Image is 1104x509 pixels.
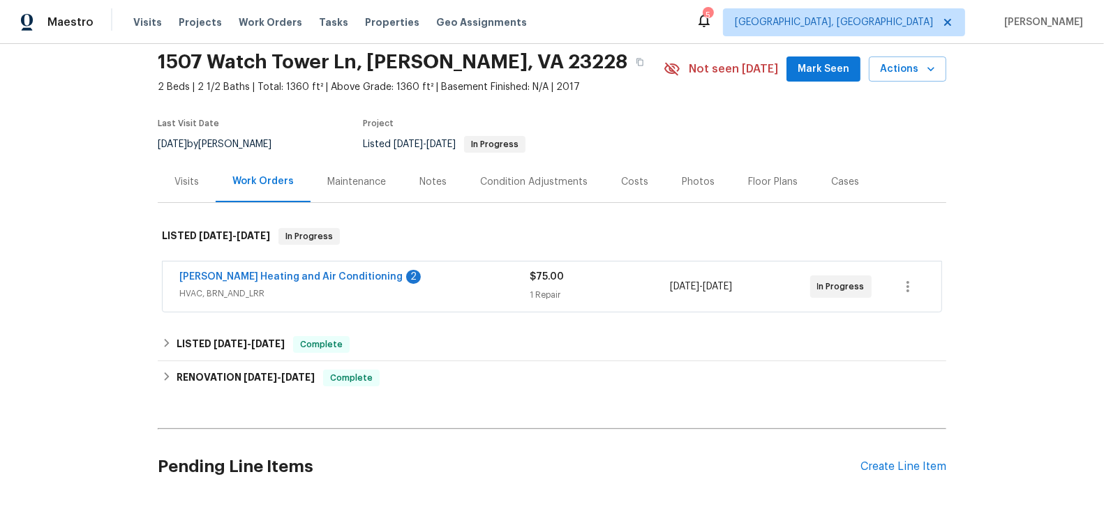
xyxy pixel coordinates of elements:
div: 1 Repair [530,288,670,302]
div: 2 [406,270,421,284]
span: [DATE] [394,139,423,149]
div: Notes [419,175,447,189]
div: Photos [682,175,715,189]
span: Properties [365,15,419,29]
h2: Pending Line Items [158,434,860,499]
div: Create Line Item [860,460,946,473]
div: Visits [174,175,199,189]
span: In Progress [280,229,338,243]
div: Cases [831,175,859,189]
span: Last Visit Date [158,119,219,128]
button: Actions [869,56,946,82]
h6: LISTED [162,228,270,245]
span: 2 Beds | 2 1/2 Baths | Total: 1360 ft² | Above Grade: 1360 ft² | Basement Finished: N/A | 2017 [158,80,664,94]
span: [DATE] [237,231,270,241]
span: [DATE] [670,282,699,291]
span: [DATE] [244,372,277,382]
div: LISTED [DATE]-[DATE]In Progress [158,214,946,259]
span: Mark Seen [798,61,849,78]
span: [DATE] [199,231,232,241]
span: In Progress [465,140,524,149]
span: - [214,339,285,349]
span: Actions [880,61,935,78]
button: Mark Seen [786,56,860,82]
span: Geo Assignments [436,15,527,29]
span: [GEOGRAPHIC_DATA], [GEOGRAPHIC_DATA] [735,15,933,29]
span: - [244,372,315,382]
span: Not seen [DATE] [689,62,778,76]
span: Project [363,119,394,128]
span: Projects [179,15,222,29]
span: [DATE] [158,139,187,149]
span: Complete [294,337,348,351]
span: In Progress [817,280,870,294]
span: Maestro [47,15,94,29]
span: - [199,231,270,241]
span: Work Orders [239,15,302,29]
div: Costs [621,175,648,189]
div: Floor Plans [748,175,798,189]
button: Copy Address [627,50,652,75]
div: Maintenance [327,175,386,189]
h2: 1507 Watch Tower Ln, [PERSON_NAME], VA 23228 [158,55,627,69]
span: $75.00 [530,272,564,282]
span: - [670,280,732,294]
div: LISTED [DATE]-[DATE]Complete [158,328,946,361]
span: [DATE] [214,339,247,349]
span: Visits [133,15,162,29]
span: Listed [363,139,525,149]
div: RENOVATION [DATE]-[DATE]Complete [158,361,946,395]
span: [DATE] [703,282,732,291]
span: [DATE] [281,372,315,382]
span: HVAC, BRN_AND_LRR [179,287,530,301]
h6: LISTED [177,336,285,353]
div: by [PERSON_NAME] [158,136,288,153]
div: Condition Adjustments [480,175,588,189]
span: Tasks [319,17,348,27]
h6: RENOVATION [177,370,315,386]
span: [DATE] [251,339,285,349]
span: [DATE] [426,139,456,149]
span: Complete [325,371,378,385]
span: - [394,139,456,149]
div: Work Orders [232,174,294,188]
div: 5 [703,8,713,22]
span: [PERSON_NAME] [999,15,1083,29]
a: [PERSON_NAME] Heating and Air Conditioning [179,272,403,282]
